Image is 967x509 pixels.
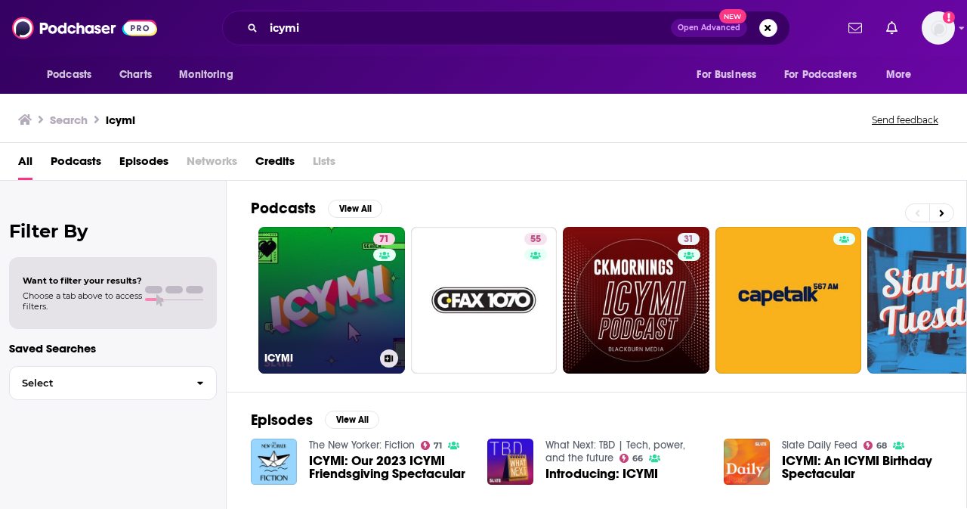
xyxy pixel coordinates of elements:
[309,455,469,480] a: ICYMI: Our 2023 ICYMI Friendsgiving Spectacular
[251,411,379,430] a: EpisodesView All
[47,64,91,85] span: Podcasts
[328,200,382,218] button: View All
[864,441,888,450] a: 68
[258,227,405,374] a: 71ICYMI
[530,232,541,247] span: 55
[545,439,685,464] a: What Next: TBD | Tech, power, and the future
[922,11,955,45] span: Logged in as KharyBrown
[106,113,135,127] h3: icymi
[619,454,644,463] a: 66
[784,64,857,85] span: For Podcasters
[119,64,152,85] span: Charts
[632,455,643,462] span: 66
[251,199,382,218] a: PodcastsView All
[886,64,912,85] span: More
[10,378,184,388] span: Select
[313,149,335,180] span: Lists
[922,11,955,45] img: User Profile
[782,455,942,480] a: ICYMI: An ICYMI Birthday Spectacular
[9,366,217,400] button: Select
[943,11,955,23] svg: Add a profile image
[325,411,379,429] button: View All
[922,11,955,45] button: Show profile menu
[724,439,770,485] img: ICYMI: An ICYMI Birthday Spectacular
[18,149,32,180] a: All
[373,233,395,245] a: 71
[487,439,533,485] img: Introducing: ICYMI
[880,15,904,41] a: Show notifications dropdown
[12,14,157,42] img: Podchaser - Follow, Share and Rate Podcasts
[23,275,142,286] span: Want to filter your results?
[119,149,168,180] a: Episodes
[697,64,756,85] span: For Business
[678,24,740,32] span: Open Advanced
[179,64,233,85] span: Monitoring
[9,341,217,355] p: Saved Searches
[545,467,658,480] a: Introducing: ICYMI
[434,442,442,449] span: 71
[671,19,747,37] button: Open AdvancedNew
[255,149,295,180] a: Credits
[867,113,943,126] button: Send feedback
[309,439,415,452] a: The New Yorker: Fiction
[187,149,237,180] span: Networks
[686,61,775,89] button: open menu
[524,233,547,245] a: 55
[774,61,879,89] button: open menu
[719,9,746,23] span: New
[264,352,374,365] h3: ICYMI
[23,290,142,312] span: Choose a tab above to access filters.
[251,411,313,430] h2: Episodes
[168,61,252,89] button: open menu
[379,232,389,247] span: 71
[876,61,931,89] button: open menu
[51,149,101,180] a: Podcasts
[264,16,671,40] input: Search podcasts, credits, & more...
[222,11,790,45] div: Search podcasts, credits, & more...
[842,15,868,41] a: Show notifications dropdown
[251,199,316,218] h2: Podcasts
[421,441,443,450] a: 71
[563,227,709,374] a: 31
[251,439,297,485] img: ICYMI: Our 2023 ICYMI Friendsgiving Spectacular
[678,233,700,245] a: 31
[411,227,558,374] a: 55
[9,220,217,242] h2: Filter By
[36,61,111,89] button: open menu
[684,232,694,247] span: 31
[110,61,161,89] a: Charts
[50,113,88,127] h3: Search
[782,439,857,452] a: Slate Daily Feed
[876,442,887,449] span: 68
